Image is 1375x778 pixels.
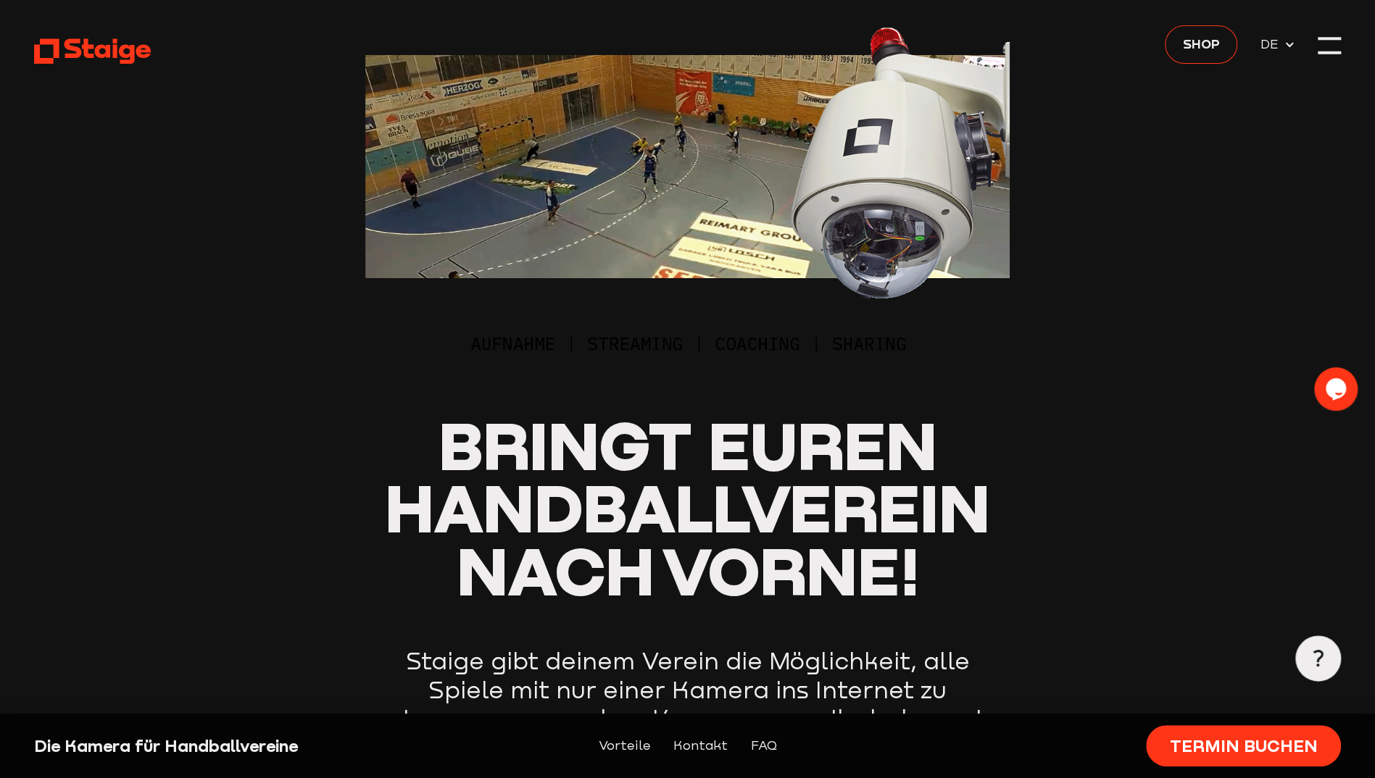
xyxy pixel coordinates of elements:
span: Bringt euren Handballverein nach vorne! [385,405,990,610]
a: Shop [1165,25,1237,64]
span: Shop [1183,33,1220,54]
iframe: chat widget [1314,367,1361,411]
a: Vorteile [599,736,651,756]
a: FAQ [750,736,776,756]
a: Termin buchen [1146,725,1341,766]
a: Kontakt [673,736,728,756]
div: Die Kamera für Handballvereine [34,735,348,757]
span: DE [1260,34,1284,54]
